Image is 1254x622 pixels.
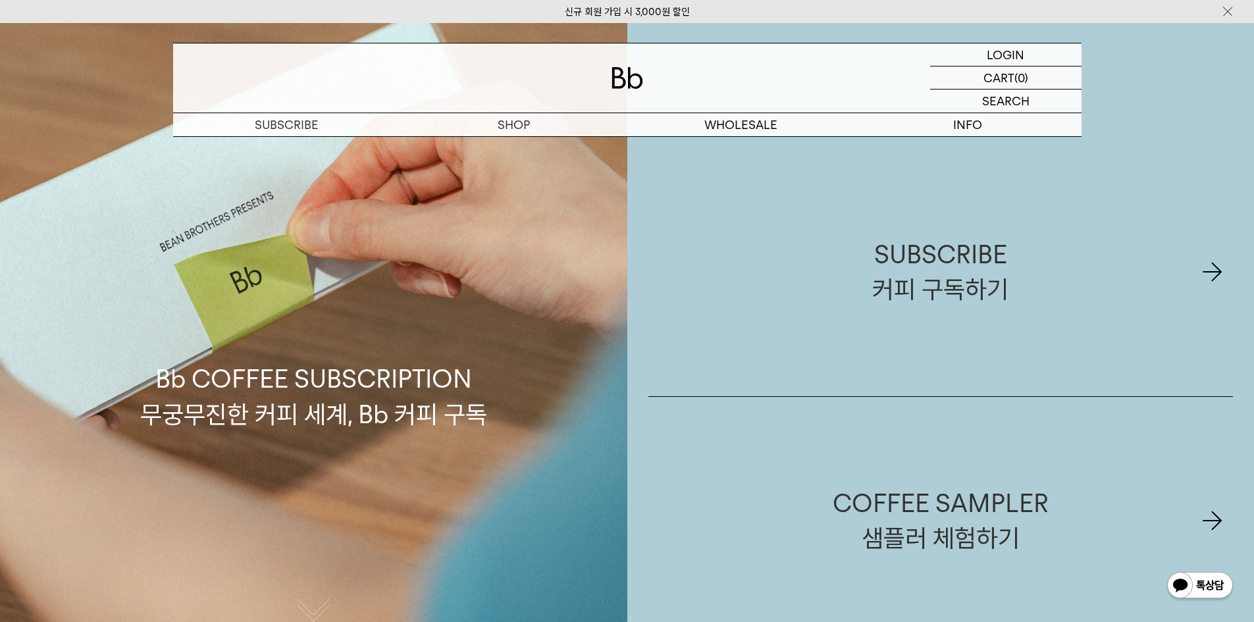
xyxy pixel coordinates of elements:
div: SUBSCRIBE 커피 구독하기 [872,237,1008,307]
p: WHOLESALE [627,113,854,136]
p: Bb COFFEE SUBSCRIPTION 무궁무진한 커피 세계, Bb 커피 구독 [140,236,487,431]
a: 신규 회원 가입 시 3,000원 할인 [565,6,690,18]
img: 카카오톡 채널 1:1 채팅 버튼 [1166,571,1234,602]
img: 로고 [612,67,643,89]
p: (0) [1014,66,1028,89]
a: SHOP [400,113,627,136]
a: SUBSCRIBE커피 구독하기 [648,148,1234,396]
a: LOGIN [930,43,1082,66]
p: SEARCH [982,90,1030,113]
p: INFO [854,113,1082,136]
a: CART (0) [930,66,1082,90]
div: COFFEE SAMPLER 샘플러 체험하기 [833,486,1049,556]
p: CART [983,66,1014,89]
p: LOGIN [987,43,1024,66]
a: SUBSCRIBE [173,113,400,136]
